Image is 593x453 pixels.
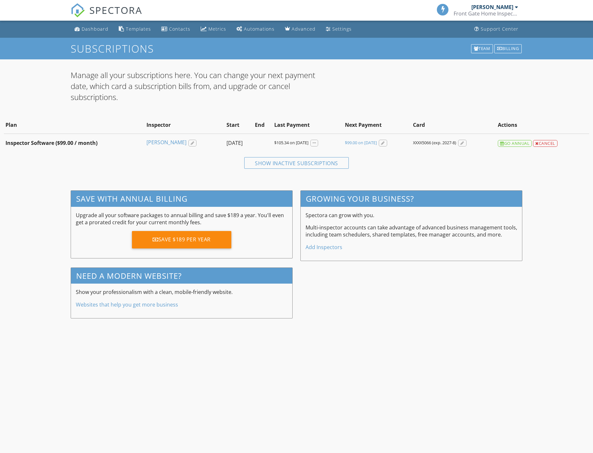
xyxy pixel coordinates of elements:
[71,70,331,102] p: Manage all your subscriptions here. You can change your next payment date, which card a subscript...
[454,10,518,17] div: Front Gate Home Inspections
[145,116,225,134] th: Inspector
[301,191,522,206] h3: Growing your business?
[225,134,254,152] td: [DATE]
[343,116,411,134] th: Next Payment
[282,23,318,35] a: Advanced
[225,116,254,134] th: Start
[253,116,272,134] th: End
[132,231,231,248] div: Save $189 per year
[169,26,190,32] div: Contacts
[323,23,354,35] a: Settings
[472,23,521,35] a: Support Center
[496,116,589,134] th: Actions
[76,212,287,226] p: Upgrade all your software packages to annual billing and save $189 a year. You'll even get a pror...
[198,23,229,35] a: Metrics
[292,26,316,32] div: Advanced
[72,23,111,35] a: Dashboard
[411,116,496,134] th: Card
[306,212,517,219] p: Spectora can grow with you.
[82,26,108,32] div: Dashboard
[274,140,308,145] div: $105.34 on [DATE]
[146,139,186,146] a: [PERSON_NAME]
[71,268,292,284] h3: Need a modern website?
[71,3,85,17] img: The Best Home Inspection Software - Spectora
[5,139,143,146] div: Inspector Software ($99.00 / month)
[533,140,558,147] div: Cancel
[273,116,344,134] th: Last Payment
[208,26,226,32] div: Metrics
[494,44,522,53] div: Billing
[471,4,513,10] div: [PERSON_NAME]
[71,9,142,22] a: SPECTORA
[71,191,292,206] h3: Save with annual billing
[116,23,154,35] a: Templates
[234,23,277,35] a: Automations (Basic)
[244,26,275,32] div: Automations
[89,3,142,17] span: SPECTORA
[494,44,522,54] a: Billing
[481,26,518,32] div: Support Center
[470,44,494,54] a: Team
[126,26,151,32] div: Templates
[306,224,517,238] p: Multi-inspector accounts can take advantage of advanced business management tools, including team...
[306,244,342,251] a: Add Inspectors
[76,288,287,296] p: Show your professionalism with a clean, mobile-friendly website.
[471,44,493,53] div: Team
[76,301,178,308] a: Websites that help you get more business
[4,116,145,134] th: Plan
[345,140,377,145] div: $99.00 on [DATE]
[159,23,193,35] a: Contacts
[244,157,349,169] div: Show inactive subscriptions
[498,140,532,147] div: Go Annual
[413,140,456,145] div: XXXX5066 (exp. 2027-8)
[71,43,522,54] h1: Subscriptions
[332,26,352,32] div: Settings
